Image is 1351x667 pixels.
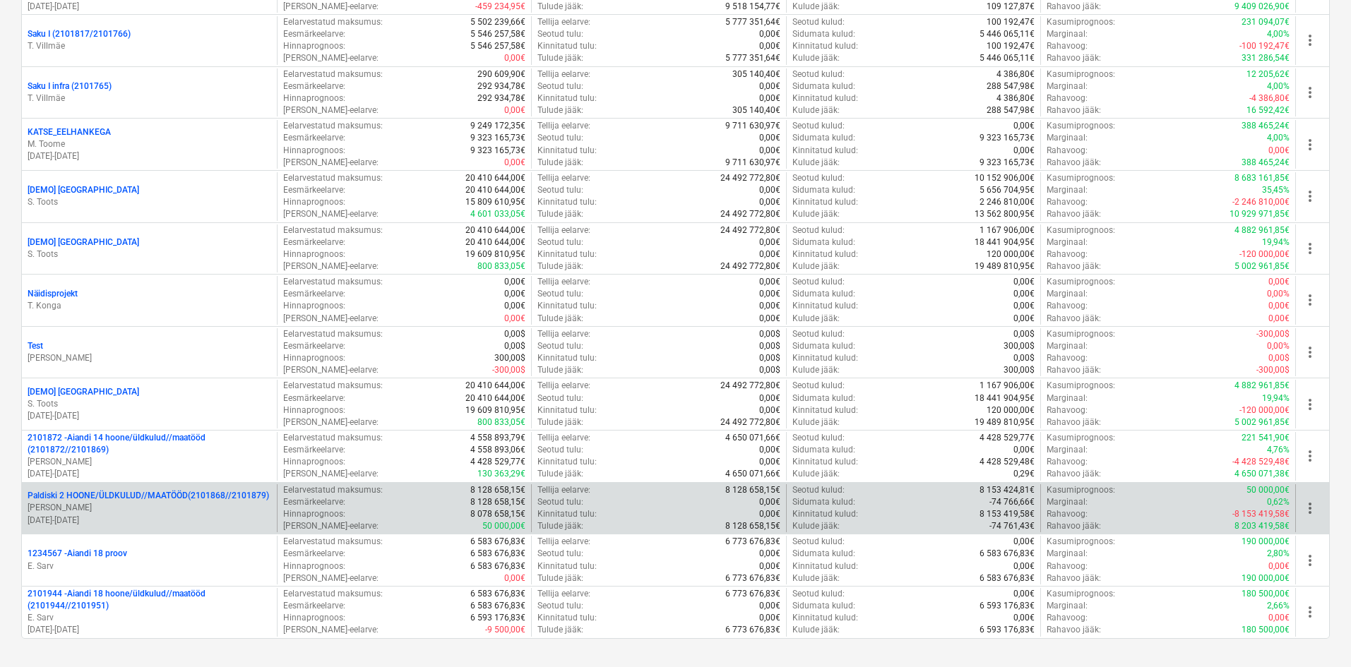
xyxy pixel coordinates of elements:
[759,288,780,300] p: 0,00€
[28,184,139,196] p: [DEMO] [GEOGRAPHIC_DATA]
[537,28,583,40] p: Seotud tulu :
[28,300,271,312] p: T. Konga
[1047,184,1088,196] p: Marginaal :
[980,196,1035,208] p: 2 246 810,00€
[1047,28,1088,40] p: Marginaal :
[1267,132,1290,144] p: 4,00%
[504,288,525,300] p: 0,00€
[980,157,1035,169] p: 9 323 165,73€
[1047,352,1088,364] p: Rahavoog :
[1267,340,1290,352] p: 0,00%
[283,68,383,80] p: Eelarvestatud maksumus :
[759,132,780,144] p: 0,00€
[537,172,590,184] p: Tellija eelarve :
[1262,236,1290,248] p: 19,94%
[1047,340,1088,352] p: Marginaal :
[1047,68,1115,80] p: Kasumiprognoos :
[987,80,1035,92] p: 288 547,98€
[283,380,383,392] p: Eelarvestatud maksumus :
[504,52,525,64] p: 0,00€
[28,386,139,398] p: [DEMO] [GEOGRAPHIC_DATA]
[792,364,840,376] p: Kulude jääk :
[1262,184,1290,196] p: 35,45%
[1302,84,1319,101] span: more_vert
[283,248,345,260] p: Hinnaprognoos :
[537,145,597,157] p: Kinnitatud tulu :
[28,150,271,162] p: [DATE] - [DATE]
[537,80,583,92] p: Seotud tulu :
[1013,288,1035,300] p: 0,00€
[1268,313,1290,325] p: 0,00€
[980,132,1035,144] p: 9 323 165,73€
[759,80,780,92] p: 0,00€
[759,248,780,260] p: 0,00€
[477,92,525,104] p: 292 934,78€
[1230,208,1290,220] p: 10 929 971,85€
[283,92,345,104] p: Hinnaprognoos :
[1047,364,1101,376] p: Rahavoo jääk :
[1047,120,1115,132] p: Kasumiprognoos :
[759,28,780,40] p: 0,00€
[475,1,525,13] p: -459 234,95€
[720,260,780,272] p: 24 492 772,80€
[792,276,845,288] p: Seotud kulud :
[1047,157,1101,169] p: Rahavoo jääk :
[283,236,345,248] p: Eesmärkeelarve :
[1013,276,1035,288] p: 0,00€
[283,276,383,288] p: Eelarvestatud maksumus :
[28,126,271,162] div: KATSE_EELHANKEGAM. Toome[DATE]-[DATE]
[283,260,379,272] p: [PERSON_NAME]-eelarve :
[725,52,780,64] p: 5 777 351,64€
[470,132,525,144] p: 9 323 165,73€
[537,340,583,352] p: Seotud tulu :
[732,68,780,80] p: 305 140,40€
[759,276,780,288] p: 0,00€
[28,515,271,527] p: [DATE] - [DATE]
[28,456,271,468] p: [PERSON_NAME]
[465,392,525,404] p: 20 410 644,00€
[792,380,845,392] p: Seotud kulud :
[1268,352,1290,364] p: 0,00$
[283,80,345,92] p: Eesmärkeelarve :
[28,548,271,572] div: 1234567 -Aiandi 18 proovE. Sarv
[792,288,855,300] p: Sidumata kulud :
[1302,344,1319,361] span: more_vert
[987,40,1035,52] p: 100 192,47€
[996,68,1035,80] p: 4 386,80€
[1047,208,1101,220] p: Rahavoo jääk :
[1242,16,1290,28] p: 231 094,07€
[283,40,345,52] p: Hinnaprognoos :
[465,196,525,208] p: 15 809 610,95€
[1047,276,1115,288] p: Kasumiprognoos :
[1047,92,1088,104] p: Rahavoog :
[283,328,383,340] p: Eelarvestatud maksumus :
[759,392,780,404] p: 0,00€
[1302,396,1319,413] span: more_vert
[792,248,858,260] p: Kinnitatud kulud :
[28,588,271,612] p: 2101944 - Aiandi 18 hoone/üldkulud//maatööd (2101944//2101951)
[980,224,1035,236] p: 1 167 906,00€
[1047,248,1088,260] p: Rahavoog :
[537,224,590,236] p: Tellija eelarve :
[537,380,590,392] p: Tellija eelarve :
[720,224,780,236] p: 24 492 772,80€
[494,352,525,364] p: 300,00$
[28,560,271,572] p: E. Sarv
[28,588,271,637] div: 2101944 -Aiandi 18 hoone/üldkulud//maatööd (2101944//2101951)E. Sarv[DATE]-[DATE]
[504,300,525,312] p: 0,00€
[28,386,271,422] div: [DEMO] [GEOGRAPHIC_DATA]S. Toots[DATE]-[DATE]
[1242,120,1290,132] p: 388 465,24€
[987,16,1035,28] p: 100 192,47€
[28,28,271,52] div: Saku I (2101817/2101766)T. Villmäe
[283,104,379,116] p: [PERSON_NAME]-eelarve :
[759,300,780,312] p: 0,00€
[1004,340,1035,352] p: 300,00$
[465,248,525,260] p: 19 609 810,95€
[28,490,271,526] div: Paldiski 2 HOONE/ÜLDKULUD//MAATÖÖD(2101868//2101879)[PERSON_NAME][DATE]-[DATE]
[28,1,271,13] p: [DATE] - [DATE]
[537,260,583,272] p: Tulude jääk :
[504,340,525,352] p: 0,00$
[28,490,269,502] p: Paldiski 2 HOONE/ÜLDKULUD//MAATÖÖD(2101868//2101879)
[283,132,345,144] p: Eesmärkeelarve :
[1267,80,1290,92] p: 4,00%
